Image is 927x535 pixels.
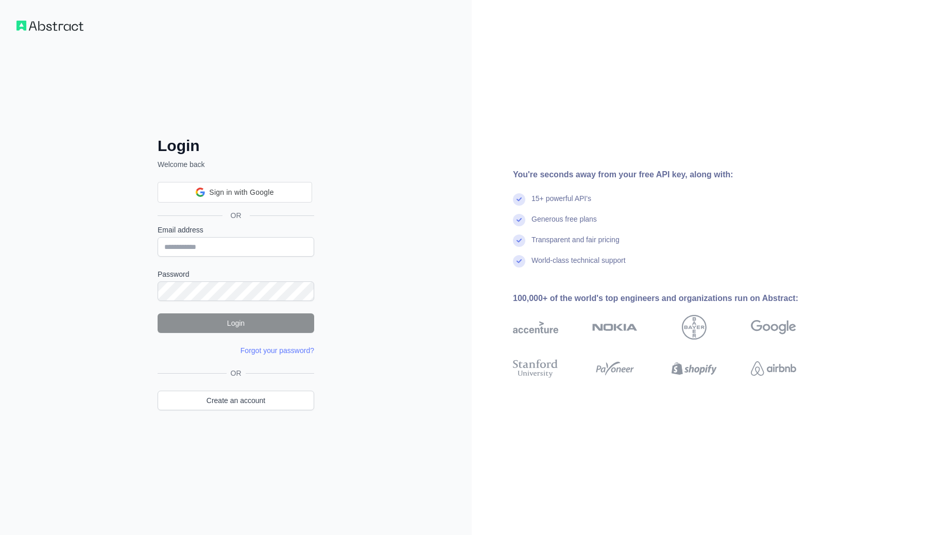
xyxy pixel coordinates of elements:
[16,21,83,31] img: Workflow
[158,391,314,410] a: Create an account
[222,210,250,221] span: OR
[158,269,314,279] label: Password
[592,357,638,380] img: payoneer
[227,368,246,378] span: OR
[672,357,717,380] img: shopify
[682,315,707,340] img: bayer
[751,315,796,340] img: google
[592,315,638,340] img: nokia
[531,193,591,214] div: 15+ powerful API's
[751,357,796,380] img: airbnb
[513,357,558,380] img: stanford university
[531,255,626,276] div: World-class technical support
[158,137,314,155] h2: Login
[241,346,314,355] a: Forgot your password?
[513,292,829,305] div: 100,000+ of the world's top engineers and organizations run on Abstract:
[513,169,829,181] div: You're seconds away from your free API key, along with:
[513,193,525,206] img: check mark
[209,187,273,198] span: Sign in with Google
[158,225,314,235] label: Email address
[531,214,597,235] div: Generous free plans
[513,214,525,226] img: check mark
[513,235,525,247] img: check mark
[158,182,312,203] div: Sign in with Google
[513,315,558,340] img: accenture
[513,255,525,267] img: check mark
[158,159,314,170] p: Welcome back
[158,313,314,333] button: Login
[531,235,620,255] div: Transparent and fair pricing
